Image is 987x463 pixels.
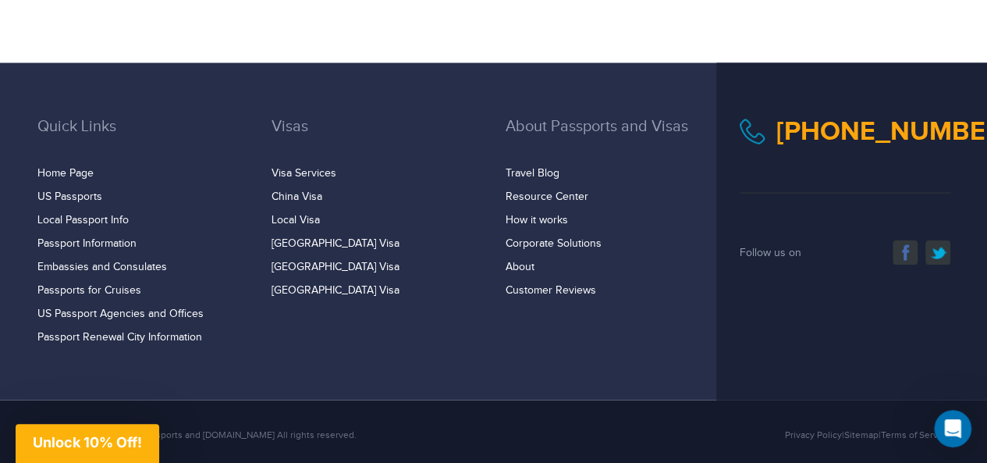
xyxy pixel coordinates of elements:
a: Local Visa [272,213,320,226]
h3: About Passports and Visas [506,117,716,158]
a: About [506,260,534,272]
a: Local Passport Info [37,213,129,226]
iframe: Intercom live chat [934,410,971,447]
a: Visa Services [272,166,336,179]
a: Sitemap [844,429,879,440]
a: Passport Renewal City Information [37,330,202,343]
a: [GEOGRAPHIC_DATA] Visa [272,260,399,272]
a: Home Page [37,166,94,179]
a: How it works [506,213,568,226]
span: Unlock 10% Off! [33,434,142,451]
a: Passports for Cruises [37,283,141,296]
a: US Passports [37,190,102,202]
a: Terms of Service [881,429,950,440]
a: Privacy Policy [785,429,842,440]
a: twitter [925,240,950,265]
div: Copyright [DATE]-[DATE] Passports and [DOMAIN_NAME] All rights reserved. [26,427,650,441]
h3: Quick Links [37,117,248,158]
a: [GEOGRAPHIC_DATA] Visa [272,283,399,296]
a: Corporate Solutions [506,237,602,249]
a: Resource Center [506,190,588,202]
span: Follow us on [740,246,801,258]
a: [GEOGRAPHIC_DATA] Visa [272,237,399,249]
a: Passport Information [37,237,137,249]
a: US Passport Agencies and Offices [37,307,204,319]
a: Travel Blog [506,166,559,179]
a: facebook [893,240,918,265]
a: Embassies and Consulates [37,260,167,272]
a: Customer Reviews [506,283,596,296]
a: China Visa [272,190,322,202]
h3: Visas [272,117,482,158]
div: | | [650,427,962,441]
div: Unlock 10% Off! [16,424,159,463]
